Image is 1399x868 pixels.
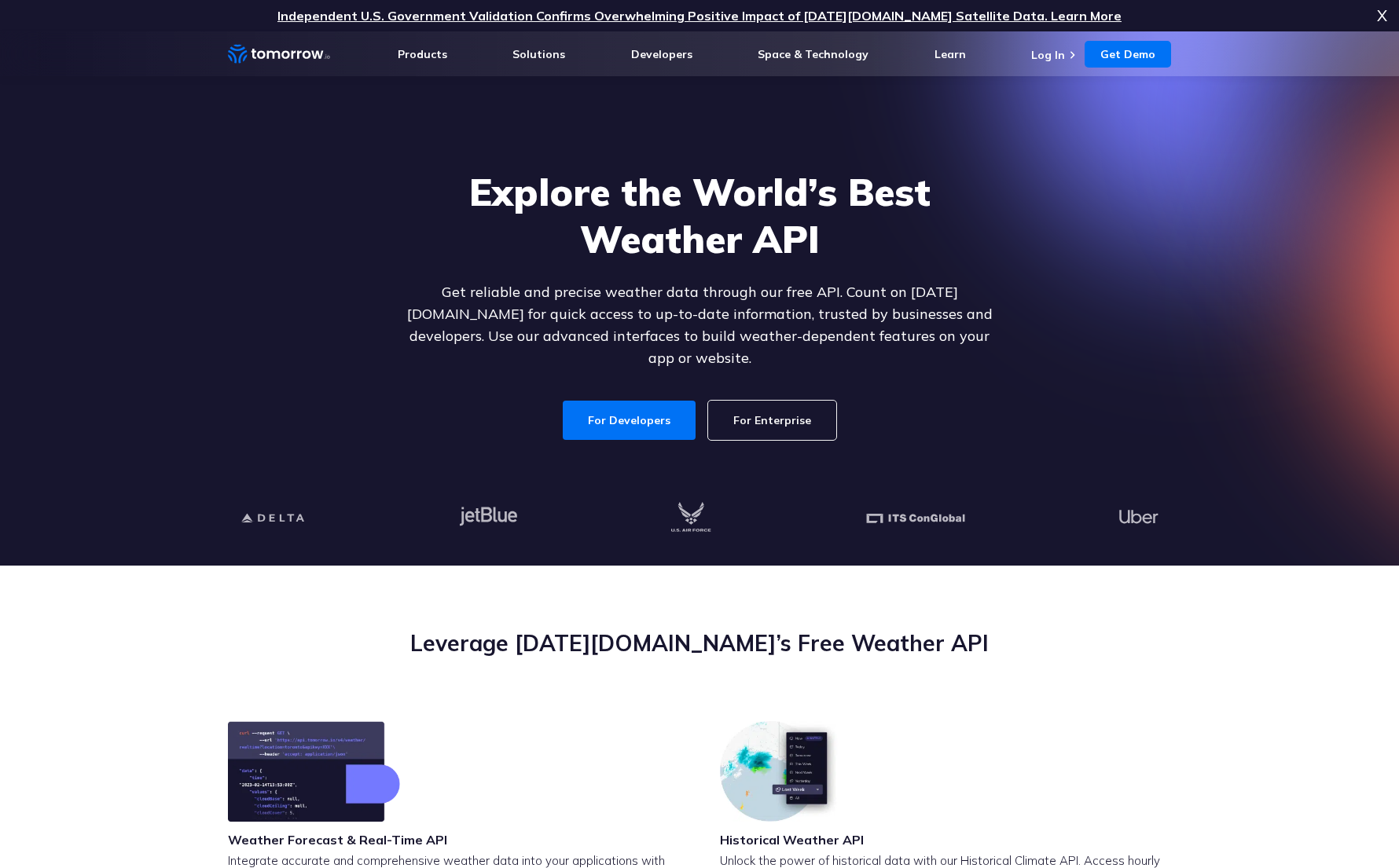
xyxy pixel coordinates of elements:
[631,47,692,61] a: Developers
[396,281,1003,369] p: Get reliable and precise weather data through our free API. Count on [DATE][DOMAIN_NAME] for quic...
[1031,48,1065,62] a: Log In
[935,47,966,61] a: Learn
[398,47,447,61] a: Products
[1085,41,1171,68] a: Get Demo
[228,628,1171,658] h2: Leverage [DATE][DOMAIN_NAME]’s Free Weather API
[396,168,1003,262] h1: Explore the World’s Best Weather API
[512,47,565,61] a: Solutions
[277,8,1122,24] a: Independent U.S. Government Validation Confirms Overwhelming Positive Impact of [DATE][DOMAIN_NAM...
[228,831,447,848] h3: Weather Forecast & Real-Time API
[708,401,836,440] a: For Enterprise
[758,47,868,61] a: Space & Technology
[720,831,864,848] h3: Historical Weather API
[563,401,696,440] a: For Developers
[228,42,330,66] a: Home link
